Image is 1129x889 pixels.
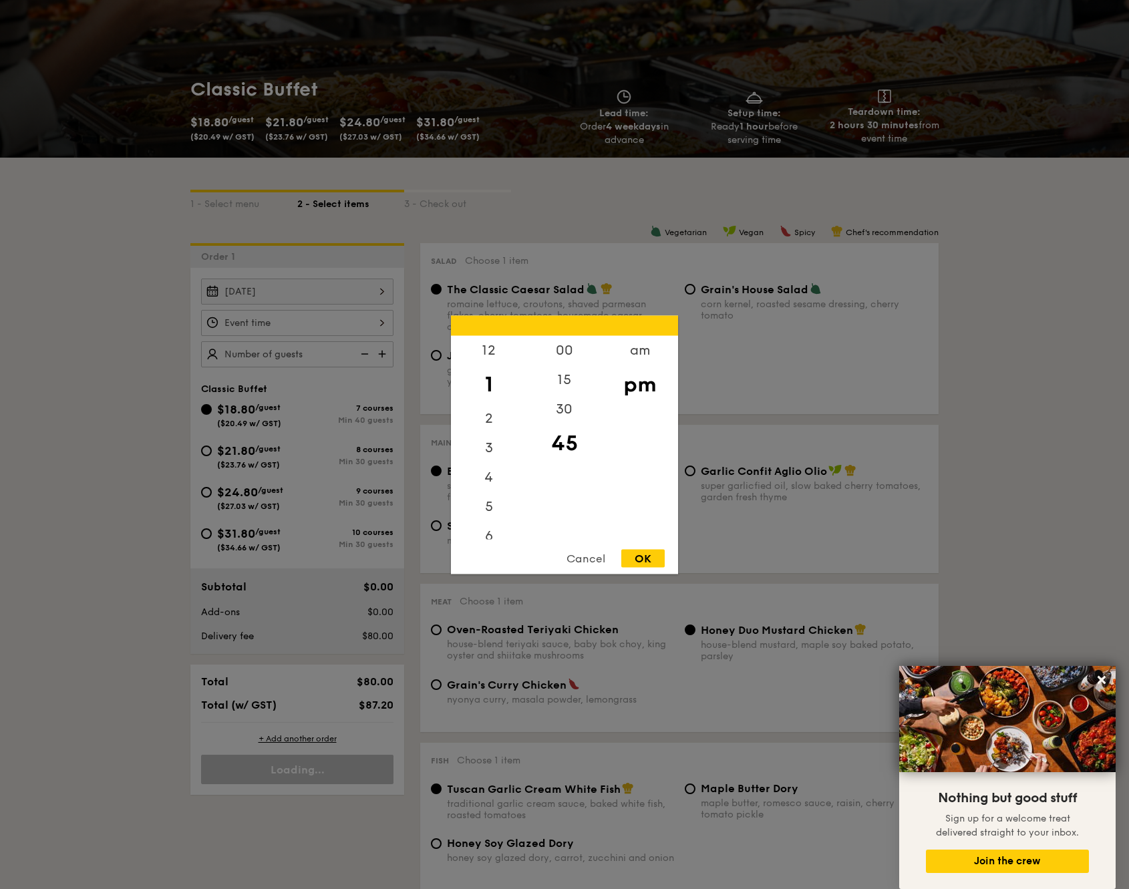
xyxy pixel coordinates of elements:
[926,850,1089,873] button: Join the crew
[451,335,526,365] div: 12
[936,813,1079,838] span: Sign up for a welcome treat delivered straight to your inbox.
[1091,669,1112,691] button: Close
[451,365,526,403] div: 1
[938,790,1077,806] span: Nothing but good stuff
[526,394,602,423] div: 30
[451,433,526,462] div: 3
[553,549,619,567] div: Cancel
[602,365,677,403] div: pm
[451,521,526,550] div: 6
[451,462,526,492] div: 4
[621,549,665,567] div: OK
[526,423,602,462] div: 45
[602,335,677,365] div: am
[899,666,1116,772] img: DSC07876-Edit02-Large.jpeg
[526,365,602,394] div: 15
[451,492,526,521] div: 5
[526,335,602,365] div: 00
[451,403,526,433] div: 2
